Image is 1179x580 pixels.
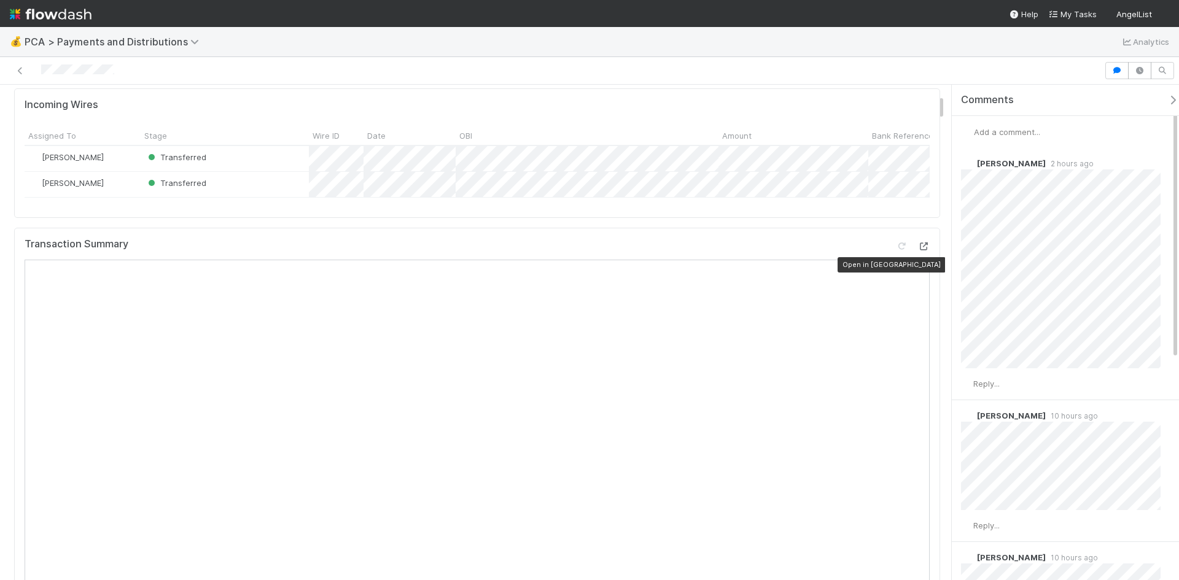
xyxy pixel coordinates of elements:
span: Transferred [146,178,206,188]
a: Analytics [1121,34,1169,49]
span: Transferred [146,152,206,162]
span: Amount [722,130,752,142]
h5: Incoming Wires [25,99,98,111]
div: Transferred [146,177,206,189]
span: 2 hours ago [1046,159,1094,168]
span: Assigned To [28,130,76,142]
img: avatar_e41e7ae5-e7d9-4d8d-9f56-31b0d7a2f4fd.png [961,378,973,390]
span: [PERSON_NAME] [42,152,104,162]
span: Reply... [973,379,1000,389]
span: Date [367,130,386,142]
img: logo-inverted-e16ddd16eac7371096b0.svg [10,4,91,25]
span: PCA > Payments and Distributions [25,36,205,48]
span: Stage [144,130,167,142]
span: [PERSON_NAME] [42,178,104,188]
span: 10 hours ago [1046,411,1098,420]
span: [PERSON_NAME] [977,158,1046,168]
span: Wire ID [313,130,340,142]
span: Bank Reference [872,130,933,142]
span: 💰 [10,36,22,47]
span: AngelList [1116,9,1152,19]
div: [PERSON_NAME] [29,151,104,163]
img: avatar_e7d5656d-bda2-4d83-89d6-b6f9721f96bd.png [961,409,973,422]
span: Reply... [973,520,1000,530]
div: [PERSON_NAME] [29,177,104,189]
span: [PERSON_NAME] [977,411,1046,420]
span: [PERSON_NAME] [977,552,1046,562]
span: Add a comment... [974,127,1040,137]
img: avatar_e41e7ae5-e7d9-4d8d-9f56-31b0d7a2f4fd.png [1157,9,1169,21]
img: avatar_e41e7ae5-e7d9-4d8d-9f56-31b0d7a2f4fd.png [961,520,973,532]
div: Transferred [146,151,206,163]
img: avatar_a2d05fec-0a57-4266-8476-74cda3464b0e.png [961,157,973,169]
img: avatar_e7d5656d-bda2-4d83-89d6-b6f9721f96bd.png [961,551,973,563]
a: My Tasks [1048,8,1097,20]
img: avatar_705b8750-32ac-4031-bf5f-ad93a4909bc8.png [30,178,40,188]
span: Comments [961,94,1014,106]
span: OBI [459,130,472,142]
div: Help [1009,8,1038,20]
img: avatar_705b8750-32ac-4031-bf5f-ad93a4909bc8.png [30,152,40,162]
span: 10 hours ago [1046,553,1098,562]
span: My Tasks [1048,9,1097,19]
img: avatar_e41e7ae5-e7d9-4d8d-9f56-31b0d7a2f4fd.png [962,126,974,138]
h5: Transaction Summary [25,238,128,250]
